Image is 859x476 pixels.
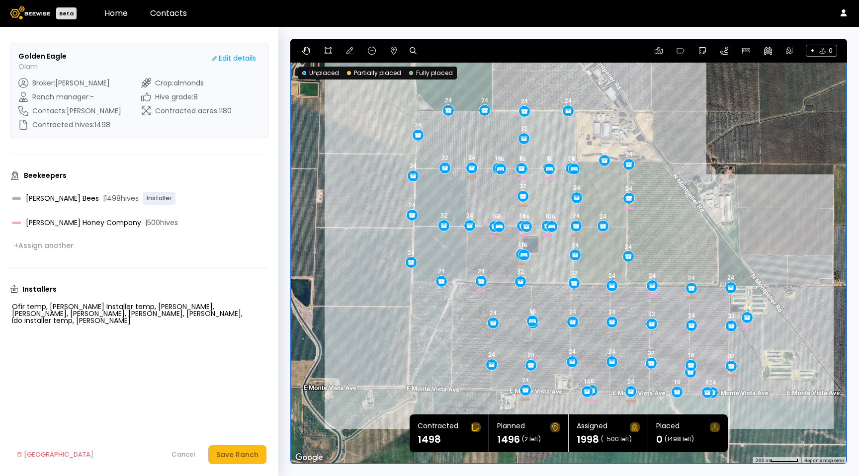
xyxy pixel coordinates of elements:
[488,351,495,358] div: 24
[520,125,527,132] div: 32
[441,155,448,161] div: 32
[410,162,417,169] div: 24
[688,312,695,319] div: 24
[293,451,326,464] img: Google
[14,241,74,250] div: + Assign another
[143,192,175,205] span: Installer
[12,219,237,226] div: [PERSON_NAME] Honey Company
[497,422,525,432] div: Planned
[208,445,266,464] button: Save Ranch
[591,378,594,385] div: 8
[527,352,534,359] div: 24
[18,106,121,116] div: Contacts : [PERSON_NAME]
[18,51,67,62] h3: Golden Eagle
[17,450,93,460] div: [GEOGRAPHIC_DATA]
[212,53,256,64] div: Edit details
[521,98,528,105] div: 24
[572,242,579,249] div: 24
[10,238,78,252] button: +Assign another
[756,458,770,463] span: 200 m
[744,305,751,312] div: 24
[466,212,473,219] div: 24
[216,449,258,460] div: Save Ranch
[709,379,716,386] div: 24
[608,309,615,316] div: 24
[569,348,576,355] div: 24
[18,78,121,88] div: Broker : [PERSON_NAME]
[656,422,680,432] div: Placed
[584,378,591,385] div: 16
[491,213,498,220] div: 16
[141,78,232,88] div: Crop : almonds
[18,120,121,130] div: Contracted hives : 1498
[519,183,526,190] div: 32
[665,436,694,442] span: (1498 left)
[478,268,485,275] div: 24
[56,7,77,19] div: Beta
[497,156,504,162] div: 16
[519,213,526,220] div: 16
[727,274,734,281] div: 24
[674,379,681,386] div: 16
[440,212,447,219] div: 32
[445,97,452,104] div: 24
[601,436,632,442] span: (-500 left)
[497,434,520,444] h1: 1496
[418,422,458,432] div: Contracted
[10,190,268,207] div: [PERSON_NAME] Bees|1498hivesInstaller
[548,156,551,162] div: 8
[208,51,260,66] button: Edit details
[648,350,655,357] div: 32
[804,458,844,463] a: Report a map error
[577,434,599,444] h1: 1998
[571,270,578,277] div: 32
[546,155,550,162] div: 8
[625,243,632,250] div: 24
[572,156,576,162] div: 8
[104,7,128,19] a: Home
[522,377,529,384] div: 24
[569,309,576,316] div: 24
[705,379,709,386] div: 8
[728,313,735,319] div: 32
[520,241,527,248] div: 16
[409,69,453,78] div: Fully placed
[656,434,663,444] h1: 0
[481,97,488,104] div: 24
[495,155,502,162] div: 16
[490,310,497,317] div: 24
[438,268,445,275] div: 24
[302,69,339,78] div: Unplaced
[548,213,555,220] div: 16
[519,155,523,162] div: 8
[522,436,541,442] span: (2 left)
[568,155,575,162] div: 24
[167,447,200,463] button: Cancel
[141,92,232,102] div: Hive grade : 8
[150,7,187,19] a: Contacts
[546,213,549,220] div: 8
[573,184,580,191] div: 24
[625,185,632,192] div: 24
[688,275,695,282] div: 24
[12,192,237,205] div: [PERSON_NAME] Bees
[627,378,634,385] div: 24
[523,213,530,220] div: 16
[601,148,608,155] div: 24
[293,451,326,464] a: Open this area in Google Maps (opens a new window)
[10,215,268,231] div: [PERSON_NAME] Honey Company|500hives
[18,62,67,72] p: Olam
[806,45,837,57] span: + 0
[518,241,525,248] div: 16
[415,122,422,129] div: 24
[529,308,536,315] div: 16
[468,155,475,161] div: 24
[608,272,615,279] div: 24
[10,6,50,19] img: Beewise logo
[625,151,632,158] div: 24
[649,272,656,279] div: 24
[172,450,195,460] div: Cancel
[519,156,526,162] div: 16
[608,348,615,355] div: 24
[600,213,606,220] div: 24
